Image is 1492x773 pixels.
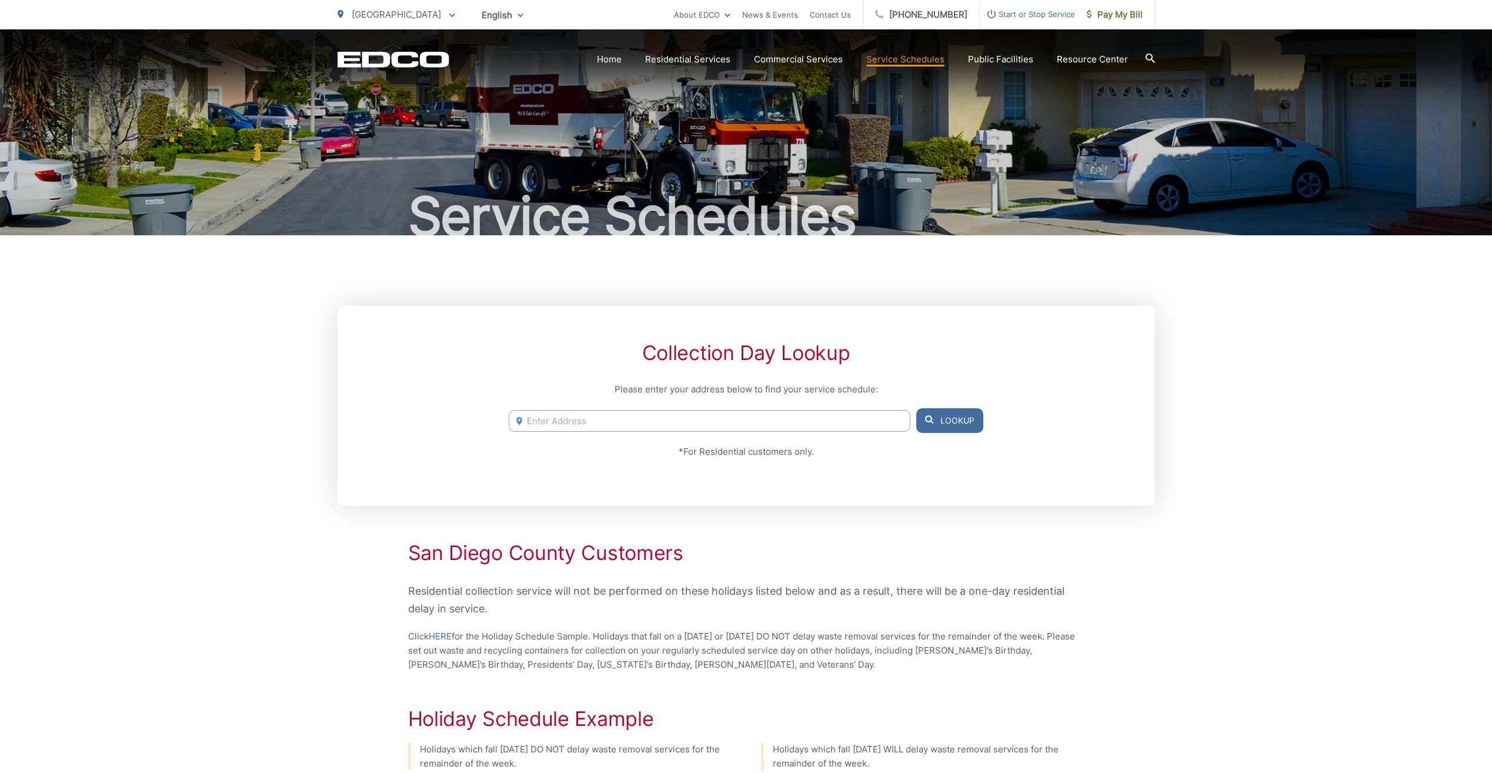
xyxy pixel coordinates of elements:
a: Resource Center [1057,52,1128,66]
a: Home [597,52,622,66]
h2: Holiday Schedule Example [408,707,1084,731]
a: HERE [429,629,452,644]
a: News & Events [742,8,798,22]
h2: Collection Day Lookup [509,341,983,365]
p: Residential collection service will not be performed on these holidays listed below and as a resu... [408,582,1084,618]
a: Residential Services [645,52,730,66]
span: English [473,5,532,25]
a: About EDCO [674,8,730,22]
p: *For Residential customers only. [509,445,983,459]
p: Holidays which fall [DATE] WILL delay waste removal services for the remainder of the week. [773,742,1084,771]
a: Contact Us [810,8,851,22]
a: Commercial Services [754,52,843,66]
span: [GEOGRAPHIC_DATA] [352,9,441,20]
a: EDCD logo. Return to the homepage. [338,51,449,68]
p: Holidays which fall [DATE] DO NOT delay waste removal services for the remainder of the week. [420,742,732,771]
span: Pay My Bill [1087,8,1143,22]
button: Lookup [916,408,983,433]
input: Enter Address [509,410,910,432]
h1: Service Schedules [338,187,1155,246]
p: Click for the Holiday Schedule Sample. Holidays that fall on a [DATE] or [DATE] DO NOT delay wast... [408,629,1084,672]
a: Service Schedules [866,52,944,66]
h2: San Diego County Customers [408,541,1084,565]
p: Please enter your address below to find your service schedule: [509,382,983,397]
a: Public Facilities [968,52,1033,66]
